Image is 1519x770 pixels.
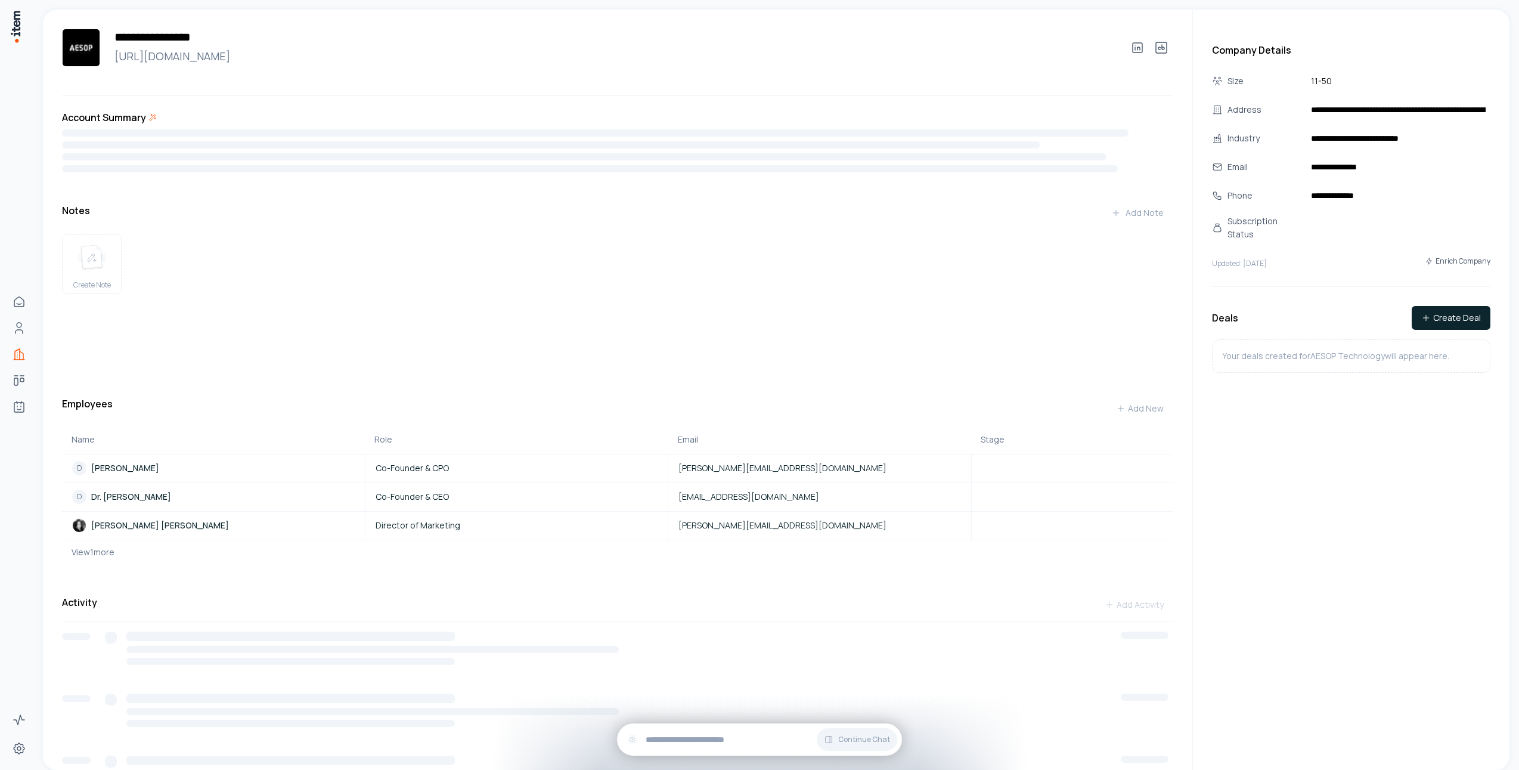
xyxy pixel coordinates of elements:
div: Role [374,434,658,446]
a: D[PERSON_NAME] [63,461,292,475]
p: Updated: [DATE] [1212,259,1267,268]
span: [PERSON_NAME][EMAIL_ADDRESS][DOMAIN_NAME] [678,462,886,474]
button: Enrich Company [1425,251,1490,272]
span: [EMAIL_ADDRESS][DOMAIN_NAME] [678,491,819,503]
a: DDr. [PERSON_NAME] [63,490,292,504]
span: [PERSON_NAME][EMAIL_ADDRESS][DOMAIN_NAME] [678,519,886,531]
button: Continue Chat [817,728,897,751]
div: Continue Chat [617,723,902,756]
div: Address [1227,103,1304,116]
div: Industry [1227,132,1304,145]
span: Director of Marketing [376,519,460,531]
button: create noteCreate Note [62,234,122,294]
img: Yi-Hsiu Nicole Lin [72,518,86,533]
a: Deals [7,369,31,392]
button: View1more [62,540,114,564]
div: Email [678,434,962,446]
div: Name [72,434,355,446]
a: Yi-Hsiu Nicole Lin[PERSON_NAME] [PERSON_NAME] [63,518,292,533]
a: Home [7,290,31,314]
a: [EMAIL_ADDRESS][DOMAIN_NAME] [669,491,898,503]
div: D [72,461,86,475]
a: [URL][DOMAIN_NAME] [110,48,1116,64]
button: Create Deal [1412,306,1490,330]
a: Agents [7,395,31,419]
a: [PERSON_NAME][EMAIL_ADDRESS][DOMAIN_NAME] [669,519,898,531]
h3: Account Summary [62,110,146,125]
a: Co-Founder & CPO [366,462,595,474]
img: AESOP Technology [62,29,100,67]
button: Add New [1106,397,1173,420]
span: Co-Founder & CEO [376,491,449,503]
h3: Activity [62,595,97,610]
button: Add Note [1102,201,1173,225]
p: Dr. [PERSON_NAME] [91,491,171,503]
img: Item Brain Logo [10,10,21,44]
div: Stage [981,434,1164,446]
a: Settings [7,737,31,760]
div: Subscription Status [1227,215,1304,241]
div: D [72,490,86,504]
img: create note [77,245,106,271]
a: Director of Marketing [366,519,595,531]
span: Continue Chat [838,735,890,744]
div: Phone [1227,189,1304,202]
p: Your deals created for AESOP Technology will appear here. [1222,350,1449,363]
a: [PERSON_NAME][EMAIL_ADDRESS][DOMAIN_NAME] [669,462,898,474]
a: Activity [7,708,31,732]
a: Companies [7,342,31,366]
p: [PERSON_NAME] [91,462,159,474]
a: Co-Founder & CEO [366,491,595,503]
div: Add Note [1111,207,1164,219]
h3: Deals [1212,311,1238,325]
span: Co-Founder & CPO [376,462,449,474]
span: Create Note [73,280,111,290]
h3: Notes [62,203,90,218]
h3: Employees [62,397,113,420]
a: People [7,316,31,340]
p: [PERSON_NAME] [PERSON_NAME] [91,519,229,531]
div: Email [1227,160,1304,174]
h3: Company Details [1212,43,1490,57]
div: Size [1227,75,1304,88]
